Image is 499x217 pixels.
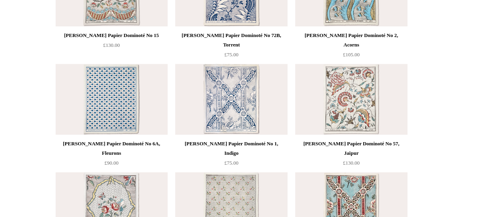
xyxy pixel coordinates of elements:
[56,139,168,171] a: [PERSON_NAME] Papier Dominoté No 6A, Fleurons £90.00
[58,31,166,40] div: [PERSON_NAME] Papier Dominoté No 15
[295,64,407,135] img: Antoinette Poisson Papier Dominoté No 57, Jaipur
[297,139,405,158] div: [PERSON_NAME] Papier Dominoté No 57, Jaipur
[175,139,287,171] a: [PERSON_NAME] Papier Dominoté No 1, Indigo £75.00
[343,52,359,57] span: £105.00
[177,31,285,50] div: [PERSON_NAME] Papier Dominoté No 72B, Torrent
[224,160,239,166] span: £75.00
[175,64,287,135] img: Antoinette Poisson Papier Dominoté No 1, Indigo
[175,64,287,135] a: Antoinette Poisson Papier Dominoté No 1, Indigo Antoinette Poisson Papier Dominoté No 1, Indigo
[175,31,287,63] a: [PERSON_NAME] Papier Dominoté No 72B, Torrent £75.00
[105,160,119,166] span: £90.00
[56,64,168,135] a: Antoinette Poisson Papier Dominoté No 6A, Fleurons Antoinette Poisson Papier Dominoté No 6A, Fleu...
[177,139,285,158] div: [PERSON_NAME] Papier Dominoté No 1, Indigo
[103,42,120,48] span: £130.00
[343,160,359,166] span: £130.00
[56,64,168,135] img: Antoinette Poisson Papier Dominoté No 6A, Fleurons
[58,139,166,158] div: [PERSON_NAME] Papier Dominoté No 6A, Fleurons
[295,139,407,171] a: [PERSON_NAME] Papier Dominoté No 57, Jaipur £130.00
[295,64,407,135] a: Antoinette Poisson Papier Dominoté No 57, Jaipur Antoinette Poisson Papier Dominoté No 57, Jaipur
[224,52,239,57] span: £75.00
[295,31,407,63] a: [PERSON_NAME] Papier Dominoté No 2, Acorns £105.00
[297,31,405,50] div: [PERSON_NAME] Papier Dominoté No 2, Acorns
[56,31,168,63] a: [PERSON_NAME] Papier Dominoté No 15 £130.00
